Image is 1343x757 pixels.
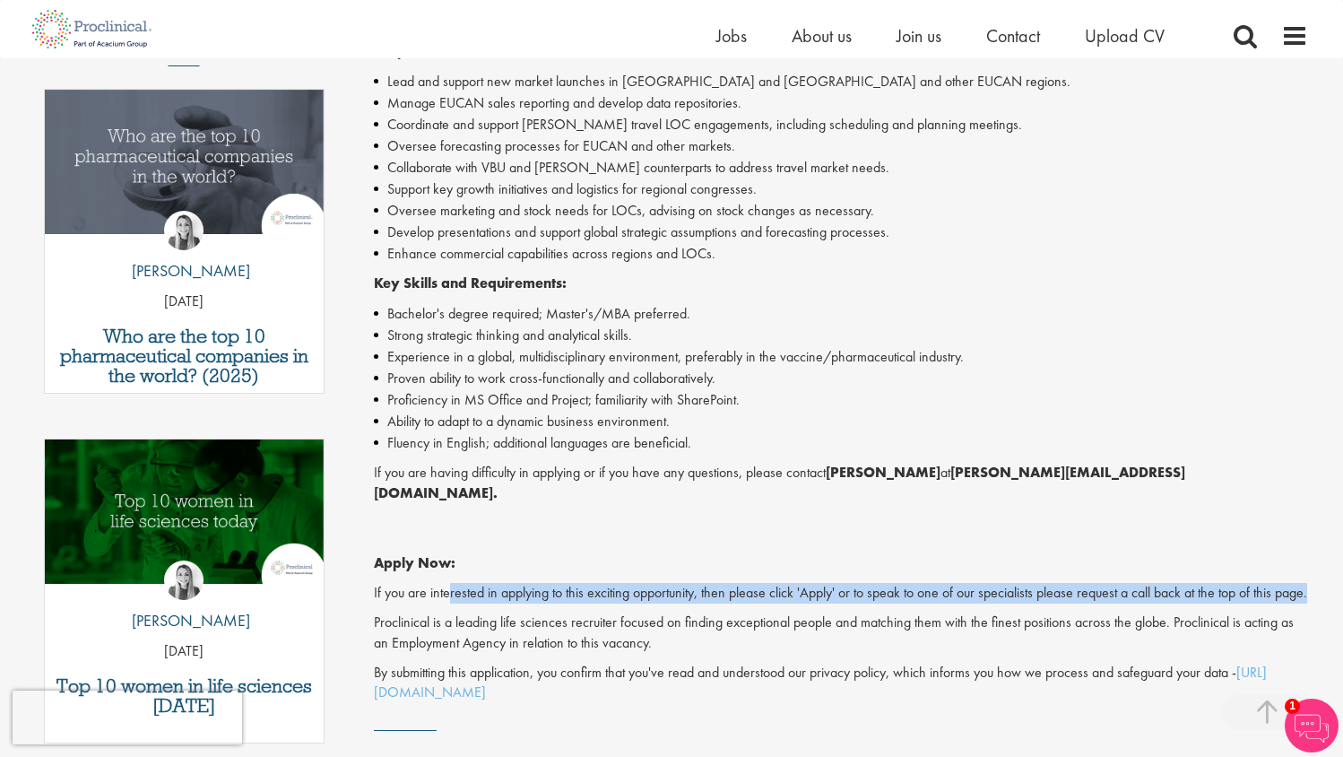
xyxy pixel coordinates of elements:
[45,90,324,248] a: Link to a post
[13,691,242,744] iframe: reCAPTCHA
[374,389,1309,411] li: Proficiency in MS Office and Project; familiarity with SharePoint.
[374,135,1309,157] li: Oversee forecasting processes for EUCAN and other markets.
[374,553,455,572] strong: Apply Now:
[374,243,1309,265] li: Enhance commercial capabilities across regions and LOCs.
[164,561,204,600] img: Hannah Burke
[374,432,1309,454] li: Fluency in English; additional languages are beneficial.
[986,24,1040,48] a: Contact
[374,157,1309,178] li: Collaborate with VBU and [PERSON_NAME] counterparts to address travel market needs.
[792,24,852,48] a: About us
[374,583,1309,604] p: If you are interested in applying to this exciting opportunity, then please click 'Apply' or to s...
[374,463,1309,504] p: If you are having difficulty in applying or if you have any questions, please contact at
[374,346,1309,368] li: Experience in a global, multidisciplinary environment, preferably in the vaccine/pharmaceutical i...
[374,71,1309,92] li: Lead and support new market launches in [GEOGRAPHIC_DATA] and [GEOGRAPHIC_DATA] and other EUCAN r...
[374,178,1309,200] li: Support key growth initiatives and logistics for regional congresses.
[897,24,941,48] a: Join us
[118,211,250,291] a: Hannah Burke [PERSON_NAME]
[1285,699,1339,753] img: Chatbot
[54,326,315,386] a: Who are the top 10 pharmaceutical companies in the world? (2025)
[374,200,1309,222] li: Oversee marketing and stock needs for LOCs, advising on stock changes as necessary.
[118,259,250,283] p: [PERSON_NAME]
[45,291,324,312] p: [DATE]
[1085,24,1165,48] a: Upload CV
[374,463,1185,502] strong: [PERSON_NAME][EMAIL_ADDRESS][DOMAIN_NAME].
[374,222,1309,243] li: Develop presentations and support global strategic assumptions and forecasting processes.
[716,24,747,48] a: Jobs
[826,463,940,482] strong: [PERSON_NAME]
[374,274,567,292] strong: Key Skills and Requirements:
[54,676,315,716] a: Top 10 women in life sciences [DATE]
[1285,699,1300,714] span: 1
[45,439,324,598] a: Link to a post
[374,114,1309,135] li: Coordinate and support [PERSON_NAME] travel LOC engagements, including scheduling and planning me...
[374,92,1309,114] li: Manage EUCAN sales reporting and develop data repositories.
[45,439,324,584] img: Top 10 women in life sciences today
[374,663,1267,702] a: [URL][DOMAIN_NAME]
[45,641,324,662] p: [DATE]
[374,325,1309,346] li: Strong strategic thinking and analytical skills.
[118,609,250,632] p: [PERSON_NAME]
[374,411,1309,432] li: Ability to adapt to a dynamic business environment.
[164,211,204,250] img: Hannah Burke
[374,303,1309,325] li: Bachelor's degree required; Master's/MBA preferred.
[118,561,250,641] a: Hannah Burke [PERSON_NAME]
[45,90,324,234] img: Top 10 pharmaceutical companies in the world 2025
[374,368,1309,389] li: Proven ability to work cross-functionally and collaboratively.
[374,663,1309,704] p: By submitting this application, you confirm that you've read and understood our privacy policy, w...
[374,613,1309,654] p: Proclinical is a leading life sciences recruiter focused on finding exceptional people and matchi...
